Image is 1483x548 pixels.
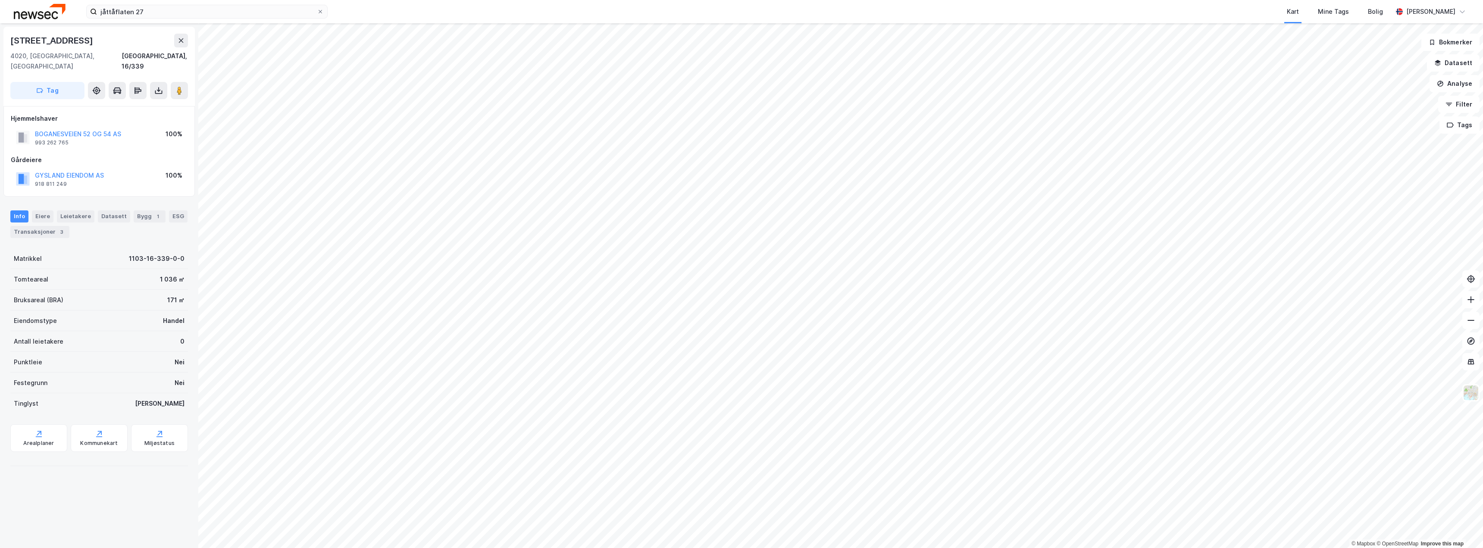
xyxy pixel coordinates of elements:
div: ESG [169,210,188,222]
div: Datasett [98,210,130,222]
div: Miljøstatus [144,440,175,447]
div: 1 [153,212,162,221]
button: Bokmerker [1421,34,1480,51]
img: Z [1463,385,1479,401]
button: Analyse [1430,75,1480,92]
div: 1103-16-339-0-0 [129,254,185,264]
div: 100% [166,170,182,181]
div: [PERSON_NAME] [135,398,185,409]
div: Handel [163,316,185,326]
div: 100% [166,129,182,139]
div: [STREET_ADDRESS] [10,34,95,47]
button: Datasett [1427,54,1480,72]
div: 3 [57,228,66,236]
div: Kontrollprogram for chat [1440,507,1483,548]
button: Tags [1439,116,1480,134]
div: 0 [180,336,185,347]
button: Filter [1438,96,1480,113]
div: Bruksareal (BRA) [14,295,63,305]
div: Hjemmelshaver [11,113,188,124]
div: 171 ㎡ [167,295,185,305]
a: Improve this map [1421,541,1464,547]
div: Bolig [1368,6,1383,17]
div: Leietakere [57,210,94,222]
div: Kart [1287,6,1299,17]
a: Mapbox [1352,541,1375,547]
div: Tinglyst [14,398,38,409]
div: Punktleie [14,357,42,367]
div: Arealplaner [23,440,54,447]
div: Bygg [134,210,166,222]
div: Tomteareal [14,274,48,285]
a: OpenStreetMap [1377,541,1418,547]
div: Eiere [32,210,53,222]
div: Nei [175,378,185,388]
div: Festegrunn [14,378,47,388]
div: Eiendomstype [14,316,57,326]
div: 4020, [GEOGRAPHIC_DATA], [GEOGRAPHIC_DATA] [10,51,122,72]
div: [PERSON_NAME] [1406,6,1455,17]
div: Nei [175,357,185,367]
img: newsec-logo.f6e21ccffca1b3a03d2d.png [14,4,66,19]
input: Søk på adresse, matrikkel, gårdeiere, leietakere eller personer [97,5,317,18]
div: Gårdeiere [11,155,188,165]
div: Mine Tags [1318,6,1349,17]
div: [GEOGRAPHIC_DATA], 16/339 [122,51,188,72]
div: Antall leietakere [14,336,63,347]
div: 993 262 765 [35,139,69,146]
div: Matrikkel [14,254,42,264]
iframe: Chat Widget [1440,507,1483,548]
button: Tag [10,82,84,99]
div: 918 811 249 [35,181,67,188]
div: Transaksjoner [10,226,69,238]
div: Kommunekart [80,440,118,447]
div: Info [10,210,28,222]
div: 1 036 ㎡ [160,274,185,285]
